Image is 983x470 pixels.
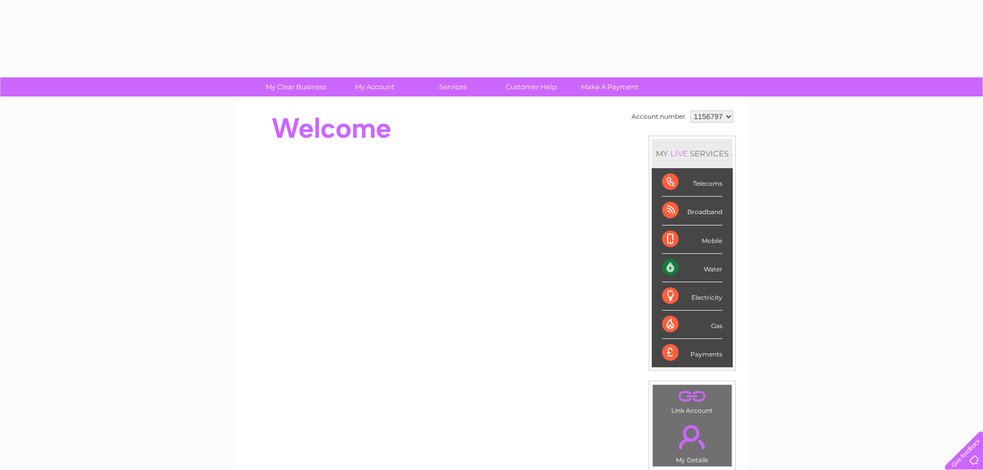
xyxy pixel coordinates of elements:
[652,416,732,467] td: My Details
[662,225,722,254] div: Mobile
[652,384,732,417] td: Link Account
[410,77,495,96] a: Services
[567,77,652,96] a: Make A Payment
[662,168,722,197] div: Telecoms
[668,149,690,158] div: LIVE
[662,339,722,367] div: Payments
[662,311,722,339] div: Gas
[655,387,729,406] a: .
[629,108,688,125] td: Account number
[332,77,417,96] a: My Account
[652,139,733,168] div: MY SERVICES
[655,419,729,455] a: .
[662,254,722,282] div: Water
[489,77,574,96] a: Customer Help
[253,77,339,96] a: My Clear Business
[662,282,722,311] div: Electricity
[662,197,722,225] div: Broadband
